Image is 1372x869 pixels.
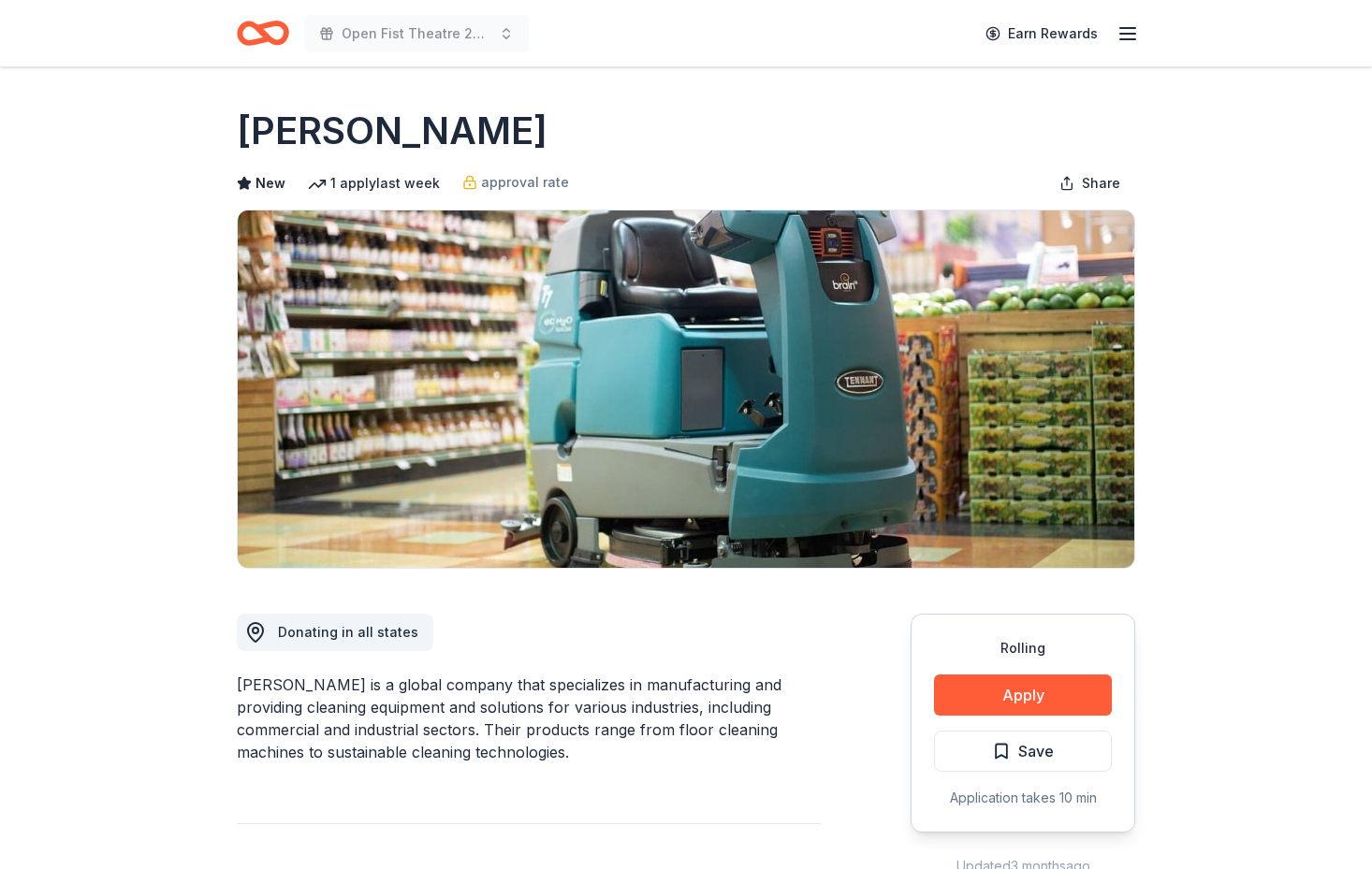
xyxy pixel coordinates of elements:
[237,105,547,157] h1: [PERSON_NAME]
[1044,165,1135,202] button: Share
[934,787,1112,809] div: Application takes 10 min
[462,171,569,194] a: approval rate
[481,171,569,194] span: approval rate
[304,15,529,52] button: Open Fist Theatre 2025 Gala: A Night at the Museum
[237,11,289,55] a: Home
[934,674,1112,716] button: Apply
[255,172,285,195] span: New
[1082,172,1120,195] span: Share
[934,731,1112,772] button: Save
[238,210,1134,568] img: Image for Tennant
[342,22,491,45] span: Open Fist Theatre 2025 Gala: A Night at the Museum
[1018,739,1054,763] span: Save
[308,172,440,195] div: 1 apply last week
[974,17,1109,51] a: Earn Rewards
[934,637,1112,659] div: Rolling
[237,673,821,763] div: [PERSON_NAME] is a global company that specializes in manufacturing and providing cleaning equipm...
[278,624,418,640] span: Donating in all states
